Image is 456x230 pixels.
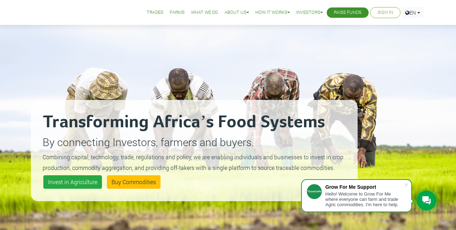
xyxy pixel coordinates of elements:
small: Combining capital, technology, trade, regulations and policy, we are enabling individuals and bus... [43,153,343,171]
a: Farms [170,9,185,16]
a: How it Works [255,9,290,16]
a: Invest in Agriculture [43,175,102,189]
a: Raise Funds [334,9,362,16]
a: Investors [296,9,323,16]
a: Sign In [378,9,393,16]
a: Buy Commodities [107,175,161,189]
div: Hello! Welcome to Grow For Me where everyone can farm and trade Agric commodities. I'm here to help. [325,191,404,207]
p: By connecting Investors, farmers and buyers. [43,134,346,150]
div: Grow For Me Support [325,184,404,190]
a: Trades [147,9,163,16]
a: What We Do [191,9,218,16]
a: About Us [224,9,249,16]
h2: Transforming Africa’s Food Systems [43,112,346,133]
a: EN [402,7,423,18]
